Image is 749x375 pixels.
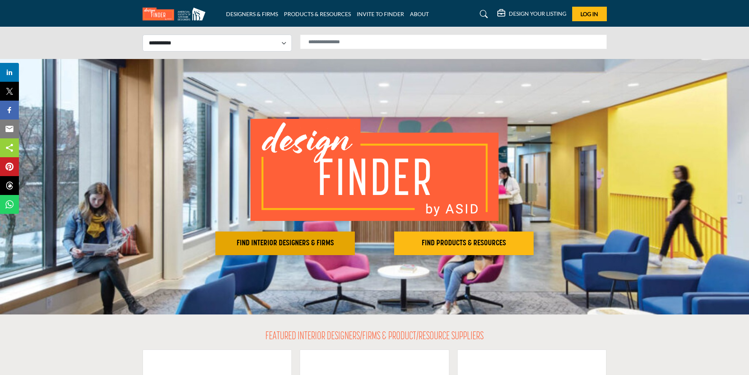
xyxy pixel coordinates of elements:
[509,10,566,17] h5: DESIGN YOUR LISTING
[472,8,493,20] a: Search
[572,7,607,21] button: Log In
[226,11,278,17] a: DESIGNERS & FIRMS
[143,35,292,51] select: Select Listing Type Dropdown
[410,11,429,17] a: ABOUT
[397,239,531,248] h2: FIND PRODUCTS & RESOURCES
[265,330,484,344] h2: FEATURED INTERIOR DESIGNERS/FIRMS & PRODUCT/RESOURCE SUPPLIERS
[357,11,404,17] a: INVITE TO FINDER
[284,11,351,17] a: PRODUCTS & RESOURCES
[143,7,209,20] img: Site Logo
[580,11,598,17] span: Log In
[394,232,534,255] button: FIND PRODUCTS & RESOURCES
[215,232,355,255] button: FIND INTERIOR DESIGNERS & FIRMS
[300,35,607,49] input: Search Solutions
[497,9,566,19] div: DESIGN YOUR LISTING
[218,239,352,248] h2: FIND INTERIOR DESIGNERS & FIRMS
[250,119,499,221] img: image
